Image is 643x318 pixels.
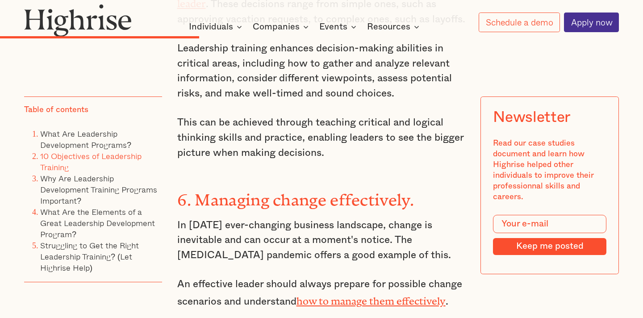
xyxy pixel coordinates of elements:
[189,21,245,32] div: Individuals
[177,41,466,101] p: Leadership training enhances decision-making abilities in critical areas, including how to gather...
[24,4,132,37] img: Highrise logo
[177,277,466,310] p: An effective leader should always prepare for possible change scenarios and understand .
[24,105,88,116] div: Table of contents
[493,215,606,233] input: Your e-mail
[40,127,131,151] a: What Are Leadership Development Programs?
[319,21,347,32] div: Events
[367,21,422,32] div: Resources
[493,109,571,126] div: Newsletter
[40,205,155,240] a: What Are the Elements of a Great Leadership Development Program?
[479,13,559,32] a: Schedule a demo
[177,191,414,201] strong: 6. Managing change effectively.
[177,218,466,263] p: In [DATE] ever-changing business landscape, change is inevitable and can occur at a moment's noti...
[253,21,311,32] div: Companies
[40,239,139,274] a: Struggling to Get the Right Leadership Training? (Let Highrise Help)
[493,138,606,203] div: Read our case studies document and learn how Highrise helped other individuals to improve their p...
[564,13,619,32] a: Apply now
[40,172,157,207] a: Why Are Leadership Development Training Programs Important?
[367,21,410,32] div: Resources
[253,21,300,32] div: Companies
[177,115,466,160] p: This can be achieved through teaching critical and logical thinking skills and practice, enabling...
[296,295,446,302] a: how to manage them effectively
[189,21,233,32] div: Individuals
[40,150,142,173] a: 10 Objectives of Leadership Training
[493,238,606,255] input: Keep me posted
[319,21,359,32] div: Events
[493,215,606,255] form: Modal Form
